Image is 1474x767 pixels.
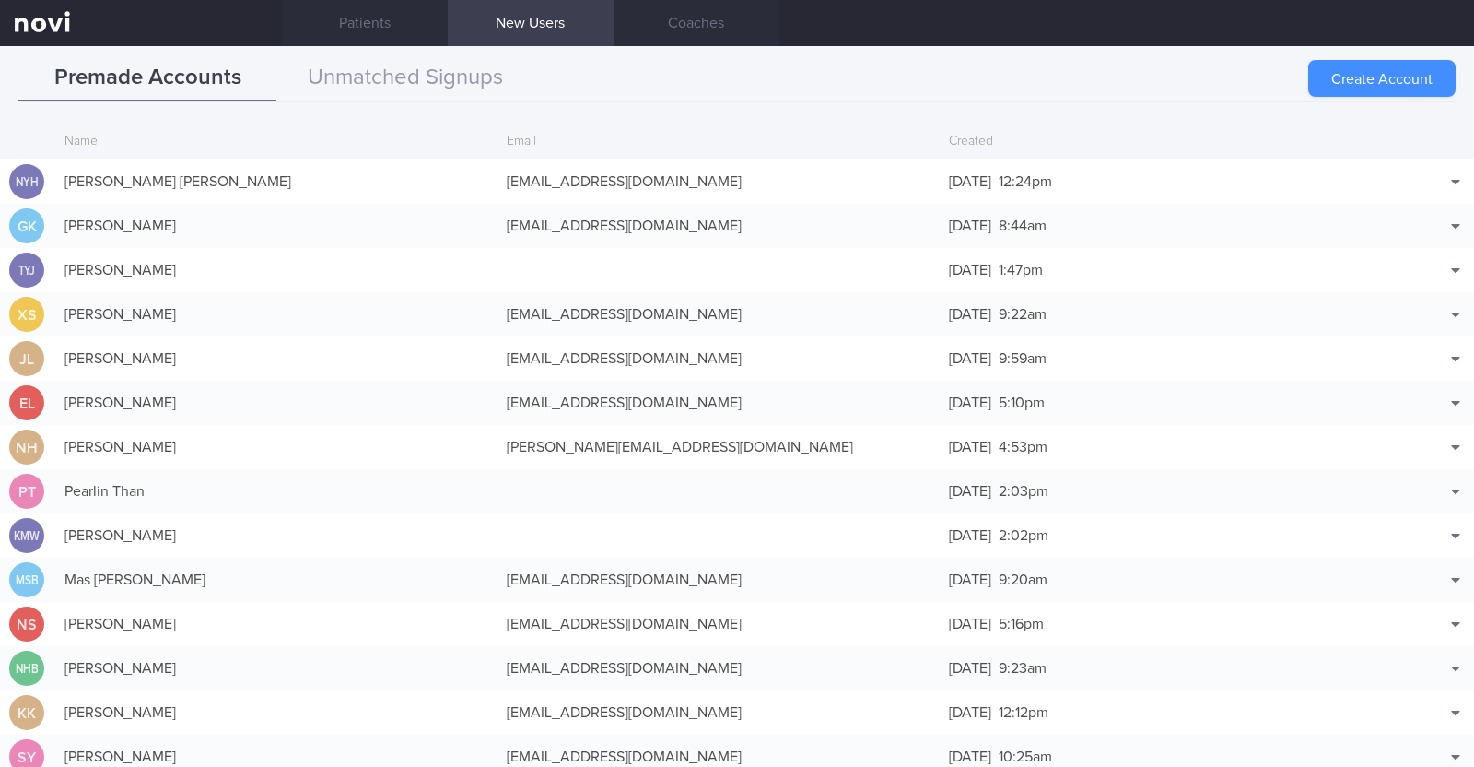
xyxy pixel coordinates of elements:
[55,561,497,598] div: Mas [PERSON_NAME]
[949,528,991,543] span: [DATE]
[949,395,991,410] span: [DATE]
[55,517,497,554] div: [PERSON_NAME]
[949,617,991,631] span: [DATE]
[949,174,991,189] span: [DATE]
[55,252,497,289] div: [PERSON_NAME]
[497,429,940,466] div: [PERSON_NAME][EMAIL_ADDRESS][DOMAIN_NAME]
[999,307,1047,322] span: 9:22am
[999,617,1044,631] span: 5:16pm
[9,297,44,333] div: XS
[497,340,940,377] div: [EMAIL_ADDRESS][DOMAIN_NAME]
[949,218,991,233] span: [DATE]
[999,528,1048,543] span: 2:02pm
[497,384,940,421] div: [EMAIL_ADDRESS][DOMAIN_NAME]
[999,705,1048,720] span: 12:12pm
[55,207,497,244] div: [PERSON_NAME]
[55,694,497,731] div: [PERSON_NAME]
[999,174,1052,189] span: 12:24pm
[497,650,940,687] div: [EMAIL_ADDRESS][DOMAIN_NAME]
[949,307,991,322] span: [DATE]
[999,351,1047,366] span: 9:59am
[497,296,940,333] div: [EMAIL_ADDRESS][DOMAIN_NAME]
[999,749,1052,764] span: 10:25am
[18,55,276,101] button: Premade Accounts
[276,55,534,101] button: Unmatched Signups
[949,705,991,720] span: [DATE]
[949,351,991,366] span: [DATE]
[55,473,497,510] div: Pearlin Than
[9,430,44,466] div: NH
[55,163,497,200] div: [PERSON_NAME] [PERSON_NAME]
[9,208,44,244] div: GK
[55,340,497,377] div: [PERSON_NAME]
[9,341,44,377] div: JL
[497,124,940,159] div: Email
[12,562,41,598] div: MSB
[949,484,991,499] span: [DATE]
[940,124,1382,159] div: Created
[497,163,940,200] div: [EMAIL_ADDRESS][DOMAIN_NAME]
[949,440,991,454] span: [DATE]
[12,164,41,200] div: NYH
[999,661,1047,676] span: 9:23am
[55,429,497,466] div: [PERSON_NAME]
[999,263,1043,277] span: 1:47pm
[9,607,44,643] div: NS
[949,749,991,764] span: [DATE]
[9,474,44,510] div: PT
[55,124,497,159] div: Name
[9,385,44,421] div: EL
[55,296,497,333] div: [PERSON_NAME]
[497,561,940,598] div: [EMAIL_ADDRESS][DOMAIN_NAME]
[55,650,497,687] div: [PERSON_NAME]
[999,484,1048,499] span: 2:03pm
[497,694,940,731] div: [EMAIL_ADDRESS][DOMAIN_NAME]
[55,384,497,421] div: [PERSON_NAME]
[497,207,940,244] div: [EMAIL_ADDRESS][DOMAIN_NAME]
[497,606,940,643] div: [EMAIL_ADDRESS][DOMAIN_NAME]
[949,661,991,676] span: [DATE]
[12,518,41,554] div: KMW
[55,606,497,643] div: [PERSON_NAME]
[999,218,1047,233] span: 8:44am
[949,263,991,277] span: [DATE]
[12,253,41,289] div: TYJ
[949,572,991,587] span: [DATE]
[1308,60,1456,97] button: Create Account
[9,695,44,731] div: KK
[999,572,1047,587] span: 9:20am
[12,651,41,687] div: NHB
[999,395,1045,410] span: 5:10pm
[999,440,1047,454] span: 4:53pm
